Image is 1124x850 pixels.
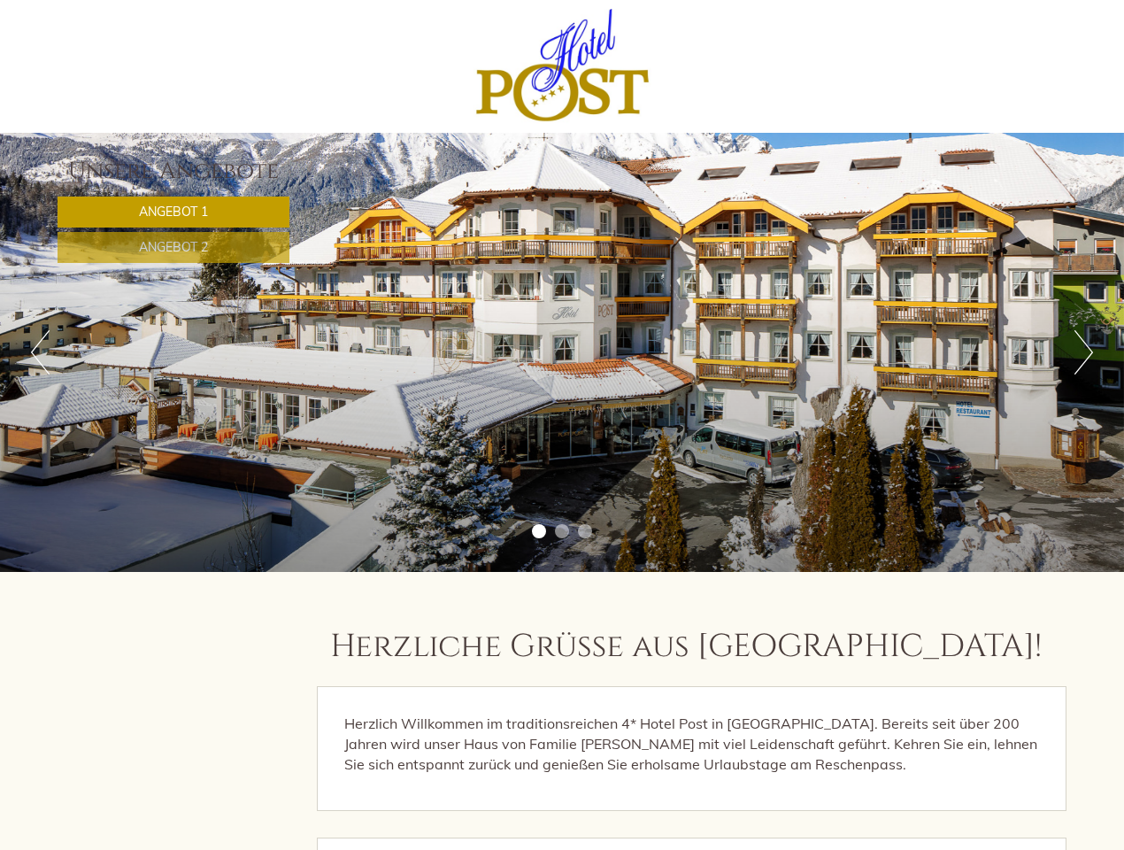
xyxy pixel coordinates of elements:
span: Angebot 1 [139,204,208,220]
div: Unsere Angebote [58,155,289,188]
button: Previous [31,330,50,375]
p: Herzlich Willkommen im traditionsreichen 4* Hotel Post in [GEOGRAPHIC_DATA]. Bereits seit über 20... [344,714,1040,775]
button: Next [1074,330,1093,375]
h1: Herzliche Grüße aus [GEOGRAPHIC_DATA]! [330,630,1042,665]
span: Angebot 2 [139,239,208,255]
